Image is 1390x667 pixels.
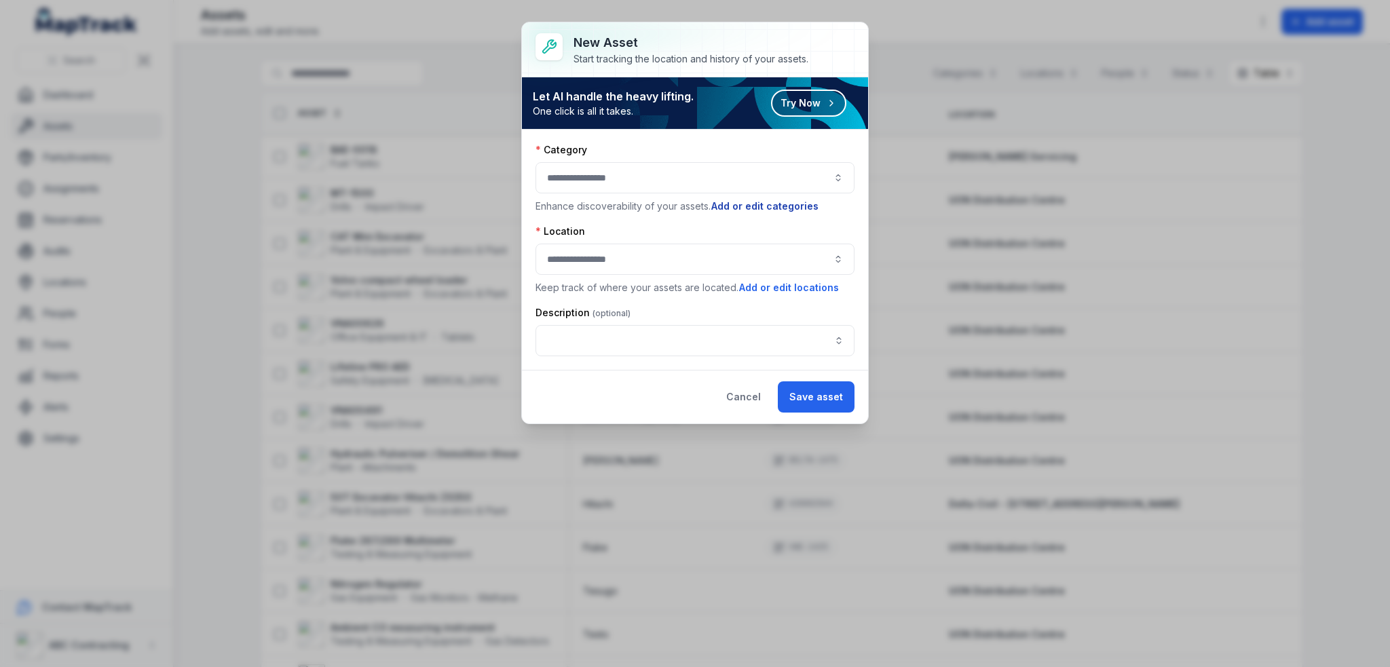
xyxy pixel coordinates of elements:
span: One click is all it takes. [533,104,694,118]
p: Keep track of where your assets are located. [536,280,854,295]
button: Save asset [778,381,854,413]
input: asset-add:description-label [536,325,854,356]
h3: New asset [574,33,808,52]
button: Cancel [715,381,772,413]
label: Category [536,143,587,157]
p: Enhance discoverability of your assets. [536,199,854,214]
div: Start tracking the location and history of your assets. [574,52,808,66]
label: Description [536,306,631,320]
label: Location [536,225,585,238]
button: Add or edit categories [711,199,819,214]
button: Add or edit locations [738,280,840,295]
strong: Let AI handle the heavy lifting. [533,88,694,104]
button: Try Now [771,90,846,117]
